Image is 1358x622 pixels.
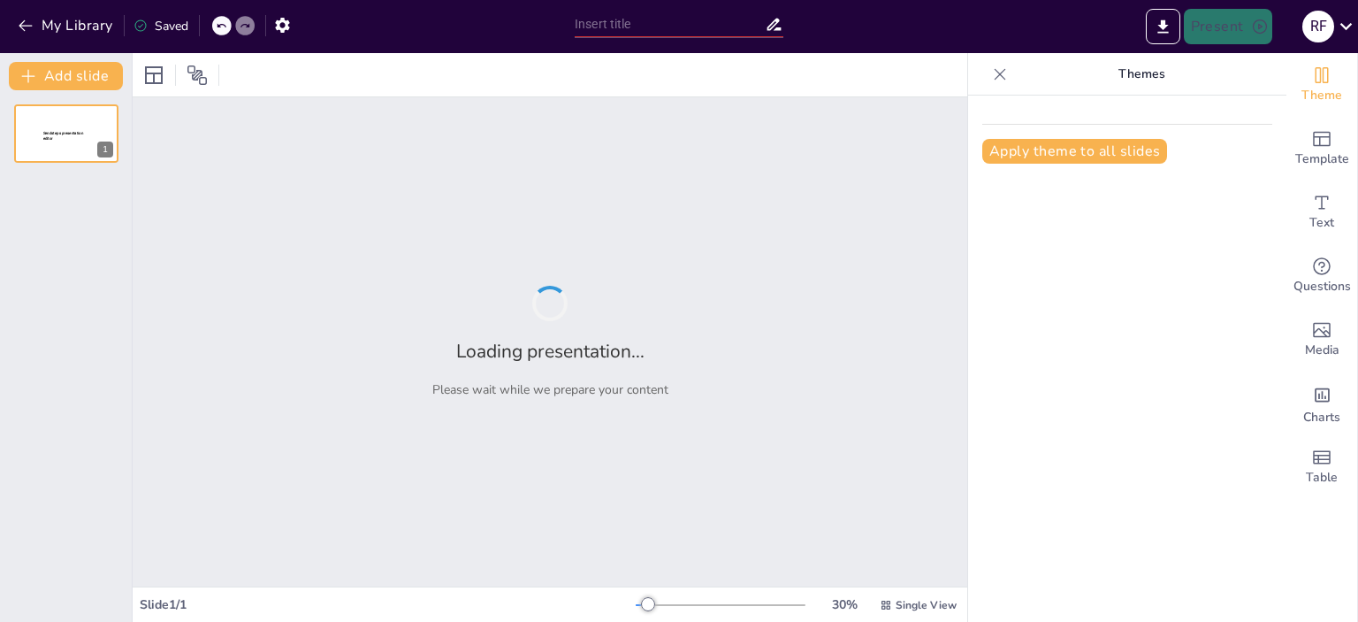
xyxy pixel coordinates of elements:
[1302,11,1334,42] div: R F
[432,381,668,398] p: Please wait while we prepare your content
[456,339,645,364] h2: Loading presentation...
[1184,9,1272,44] button: Present
[1286,372,1357,435] div: Add charts and graphs
[982,139,1167,164] button: Apply theme to all slides
[1286,53,1357,117] div: Change the overall theme
[896,598,957,612] span: Single View
[1309,213,1334,233] span: Text
[1146,9,1180,44] button: Export to PowerPoint
[134,18,188,35] div: Saved
[1293,277,1351,296] span: Questions
[1286,308,1357,372] div: Add images, graphics, shapes or video
[1302,9,1334,44] button: R F
[575,12,765,37] input: Insert title
[140,61,168,89] div: Layout
[9,62,123,90] button: Add slide
[823,596,866,613] div: 30 %
[1295,150,1349,169] span: Template
[1014,53,1269,96] p: Themes
[1303,408,1340,427] span: Charts
[1286,435,1357,499] div: Add a table
[1286,244,1357,308] div: Get real-time input from your audience
[140,596,636,613] div: Slide 1 / 1
[1305,341,1339,360] span: Media
[97,142,113,157] div: 1
[187,65,208,86] span: Position
[1301,86,1342,105] span: Theme
[1286,180,1357,244] div: Add text boxes
[13,12,120,40] button: My Library
[1286,117,1357,180] div: Add ready made slides
[14,104,118,163] div: 1
[43,131,83,141] span: Sendsteps presentation editor
[1306,468,1338,488] span: Table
